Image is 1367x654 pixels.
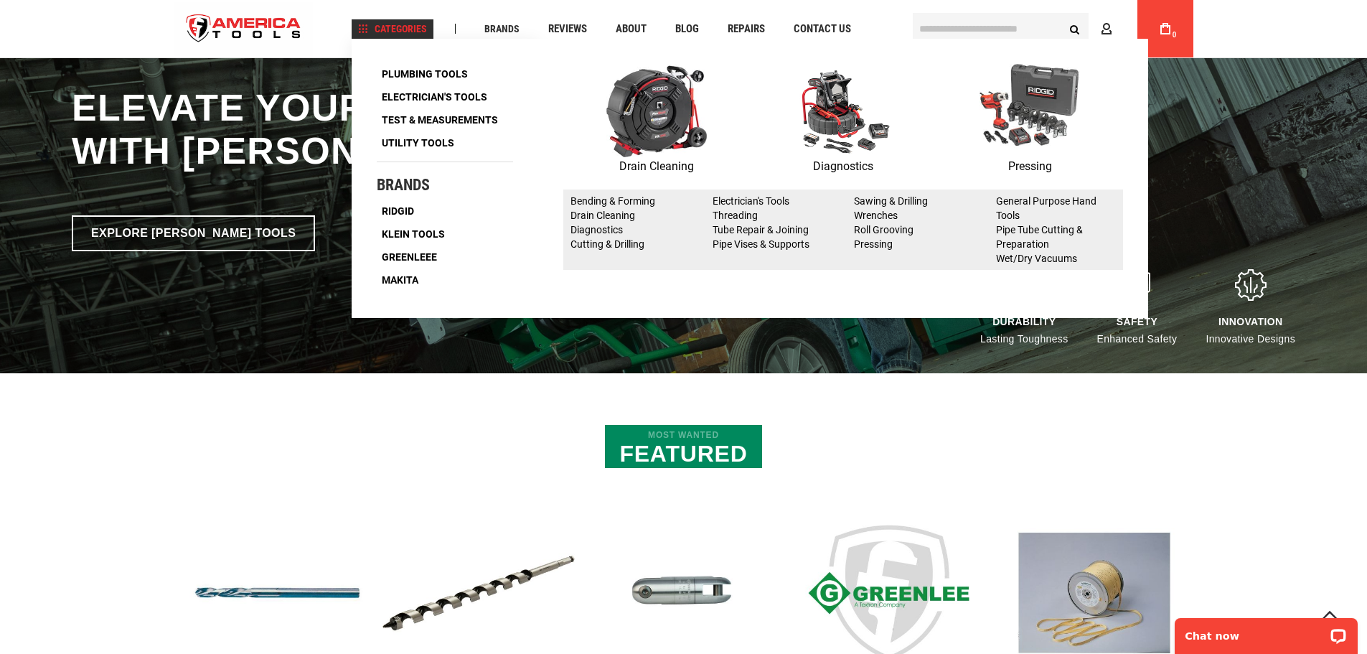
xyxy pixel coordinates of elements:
[787,19,858,39] a: Contact Us
[570,224,623,235] a: Diagnostics
[750,64,936,176] a: Diagnostics
[382,69,468,79] span: Plumbing Tools
[713,238,809,250] a: Pipe Vises & Supports
[478,19,526,39] a: Brands
[382,138,454,148] span: Utility Tools
[996,224,1083,250] a: Pipe Tube Cutting & Preparation
[854,210,898,221] a: Wrenches
[382,115,498,125] span: Test & Measurements
[713,195,789,207] a: Electrician's Tools
[382,206,414,216] span: Ridgid
[377,177,513,194] h4: Brands
[377,247,442,267] a: Greenleee
[382,92,487,102] span: Electrician's Tools
[72,86,718,172] h1: Elevate Your Work with [PERSON_NAME]
[675,24,699,34] span: Blog
[570,210,635,221] a: Drain Cleaning
[1165,609,1367,654] iframe: LiveChat chat widget
[936,64,1123,176] a: Pressing
[1097,316,1178,327] div: Safety
[996,195,1096,221] a: General Purpose Hand Tools
[377,270,423,290] a: Makita
[563,64,750,176] a: Drain Cleaning
[980,316,1068,345] div: Lasting Toughness
[605,425,761,468] h2: Featured
[1206,316,1295,345] div: Innovative Designs
[1061,15,1089,42] button: Search
[377,87,492,107] a: Electrician's Tools
[1097,316,1178,345] div: Enhanced Safety
[1206,316,1295,327] div: Innovation
[750,157,936,176] p: Diagnostics
[728,24,765,34] span: Repairs
[563,157,750,176] p: Drain Cleaning
[352,19,433,39] a: Categories
[570,238,644,250] a: Cutting & Drilling
[382,229,445,239] span: Klein Tools
[358,24,427,34] span: Categories
[980,316,1068,327] div: DURABILITY
[713,210,758,221] a: Threading
[484,24,520,34] span: Brands
[713,224,809,235] a: Tube Repair & Joining
[377,201,419,221] a: Ridgid
[669,19,705,39] a: Blog
[377,110,503,130] a: Test & Measurements
[854,195,928,207] a: Sawing & Drilling
[382,252,437,262] span: Greenleee
[174,2,314,56] a: store logo
[854,238,893,250] a: Pressing
[548,24,587,34] span: Reviews
[721,19,771,39] a: Repairs
[377,64,473,84] a: Plumbing Tools
[616,24,647,34] span: About
[382,275,418,285] span: Makita
[542,19,593,39] a: Reviews
[1173,31,1177,39] span: 0
[854,224,913,235] a: Roll Grooving
[619,430,747,440] span: Most Wanted
[72,215,315,251] a: Explore [PERSON_NAME] Tools
[936,157,1123,176] p: Pressing
[377,133,459,153] a: Utility Tools
[377,224,450,244] a: Klein Tools
[996,253,1077,264] a: Wet/Dry Vacuums
[794,24,851,34] span: Contact Us
[174,2,314,56] img: America Tools
[570,195,655,207] a: Bending & Forming
[609,19,653,39] a: About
